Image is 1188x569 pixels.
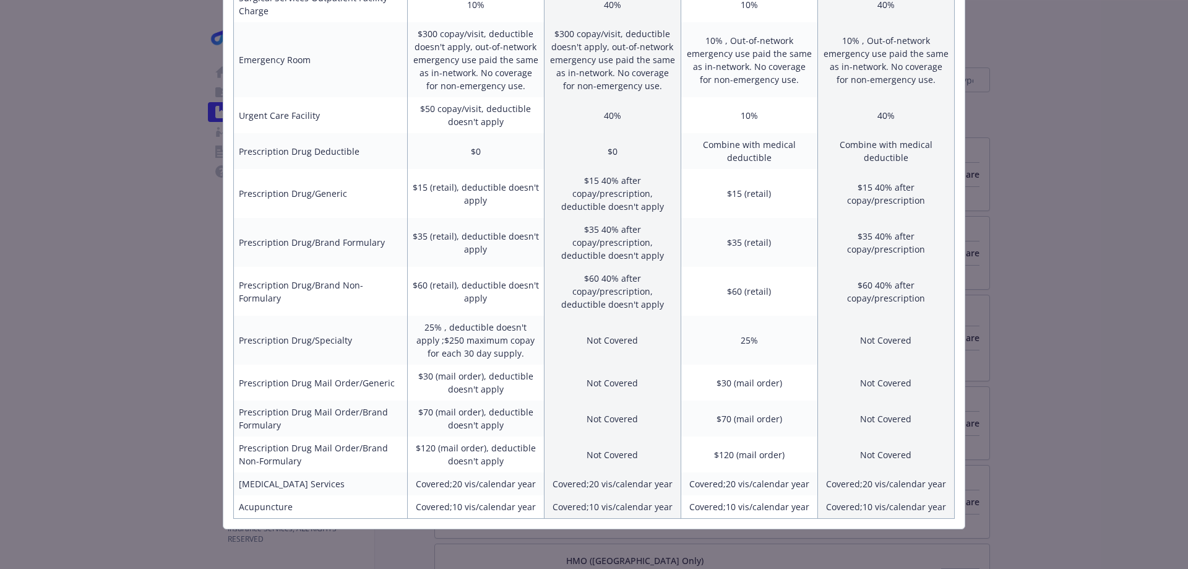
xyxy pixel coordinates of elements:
td: $35 40% after copay/prescription [817,218,954,267]
td: $15 (retail) [681,169,817,218]
td: Prescription Drug Mail Order/Brand Formulary [234,401,408,437]
td: 25% [681,316,817,365]
td: Prescription Drug/Brand Formulary [234,218,408,267]
td: Not Covered [544,316,681,365]
td: $35 40% after copay/prescription, deductible doesn't apply [544,218,681,267]
td: 10% , Out-of-network emergency use paid the same as in-network. No coverage for non-emergency use. [681,22,817,97]
td: Covered;20 vis/calendar year [817,472,954,495]
td: Prescription Drug/Specialty [234,316,408,365]
td: 25% , deductible doesn't apply ;$250 maximum copay for each 30 day supply. [407,316,544,365]
td: $300 copay/visit, deductible doesn't apply, out-of-network emergency use paid the same as in-netw... [407,22,544,97]
td: $50 copay/visit, deductible doesn't apply [407,97,544,133]
td: $0 [407,133,544,169]
td: Combine with medical deductible [817,133,954,169]
td: Covered;20 vis/calendar year [544,472,681,495]
td: $70 (mail order) [681,401,817,437]
td: Covered;20 vis/calendar year [681,472,817,495]
td: Covered;10 vis/calendar year [544,495,681,519]
td: $15 40% after copay/prescription, deductible doesn't apply [544,169,681,218]
td: Not Covered [544,365,681,401]
td: $15 (retail), deductible doesn't apply [407,169,544,218]
td: $60 (retail) [681,267,817,316]
td: Prescription Drug/Generic [234,169,408,218]
td: [MEDICAL_DATA] Services [234,472,408,495]
td: Not Covered [544,437,681,472]
td: Prescription Drug Mail Order/Generic [234,365,408,401]
td: Not Covered [817,401,954,437]
td: Prescription Drug Mail Order/Brand Non-Formulary [234,437,408,472]
td: Acupuncture [234,495,408,519]
td: $120 (mail order), deductible doesn't apply [407,437,544,472]
td: $60 40% after copay/prescription [817,267,954,316]
td: $120 (mail order) [681,437,817,472]
td: 10% [681,97,817,133]
td: $300 copay/visit, deductible doesn't apply, out-of-network emergency use paid the same as in-netw... [544,22,681,97]
td: $30 (mail order) [681,365,817,401]
td: 40% [817,97,954,133]
td: Combine with medical deductible [681,133,817,169]
td: 10% , Out-of-network emergency use paid the same as in-network. No coverage for non-emergency use. [817,22,954,97]
td: $60 (retail), deductible doesn't apply [407,267,544,316]
td: $70 (mail order), deductible doesn't apply [407,401,544,437]
td: Emergency Room [234,22,408,97]
td: Urgent Care Facility [234,97,408,133]
td: $35 (retail) [681,218,817,267]
td: 40% [544,97,681,133]
td: Covered;10 vis/calendar year [407,495,544,519]
td: Covered;10 vis/calendar year [681,495,817,519]
td: $35 (retail), deductible doesn't apply [407,218,544,267]
td: Covered;10 vis/calendar year [817,495,954,519]
td: Prescription Drug Deductible [234,133,408,169]
td: $15 40% after copay/prescription [817,169,954,218]
td: Not Covered [544,401,681,437]
td: Not Covered [817,437,954,472]
td: Not Covered [817,316,954,365]
td: $30 (mail order), deductible doesn't apply [407,365,544,401]
td: $60 40% after copay/prescription, deductible doesn't apply [544,267,681,316]
td: Covered;20 vis/calendar year [407,472,544,495]
td: Not Covered [817,365,954,401]
td: $0 [544,133,681,169]
td: Prescription Drug/Brand Non-Formulary [234,267,408,316]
